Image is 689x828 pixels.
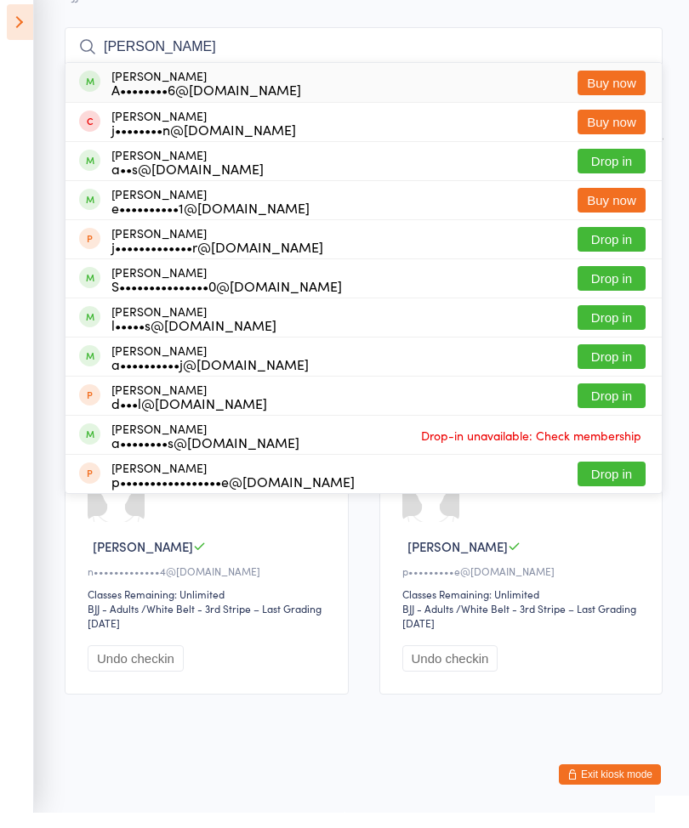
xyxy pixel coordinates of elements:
[88,579,331,593] div: n•••••••••••••4@[DOMAIN_NAME]
[578,281,646,306] button: Drop in
[111,490,355,503] div: p•••••••••••••••••e@[DOMAIN_NAME]
[578,360,646,384] button: Drop in
[65,43,663,82] input: Search
[111,84,301,111] div: [PERSON_NAME]
[559,780,661,800] button: Exit kiosk mode
[111,177,264,190] div: a••s@[DOMAIN_NAME]
[111,241,323,269] div: [PERSON_NAME]
[578,86,646,111] button: Buy now
[402,616,636,645] span: / White Belt - 3rd Stripe – Last Grading [DATE]
[402,661,498,687] button: Undo checkin
[111,202,310,230] div: [PERSON_NAME]
[578,242,646,267] button: Drop in
[88,602,331,616] div: Classes Remaining: Unlimited
[65,2,663,19] span: BJJ - Adults
[578,125,646,150] button: Buy now
[88,616,139,631] div: BJJ - Adults
[111,476,355,503] div: [PERSON_NAME]
[111,372,309,386] div: a••••••••••j@[DOMAIN_NAME]
[111,281,342,308] div: [PERSON_NAME]
[111,294,342,308] div: S•••••••••••••••0@[DOMAIN_NAME]
[402,579,646,593] div: p•••••••••e@[DOMAIN_NAME]
[578,320,646,345] button: Drop in
[93,553,193,570] span: [PERSON_NAME]
[111,255,323,269] div: j•••••••••••••r@[DOMAIN_NAME]
[407,553,508,570] span: [PERSON_NAME]
[417,438,646,463] span: Drop-in unavailable: Check membership
[111,333,276,347] div: l•••••s@[DOMAIN_NAME]
[578,477,646,502] button: Drop in
[578,399,646,423] button: Drop in
[111,216,310,230] div: e••••••••••1@[DOMAIN_NAME]
[111,138,296,151] div: j••••••••n@[DOMAIN_NAME]
[88,616,322,645] span: / White Belt - 3rd Stripe – Last Grading [DATE]
[402,616,453,631] div: BJJ - Adults
[111,398,267,425] div: [PERSON_NAME]
[111,124,296,151] div: [PERSON_NAME]
[111,451,299,464] div: a••••••••s@[DOMAIN_NAME]
[578,203,646,228] button: Buy now
[111,359,309,386] div: [PERSON_NAME]
[88,661,184,687] button: Undo checkin
[111,163,264,190] div: [PERSON_NAME]
[111,437,299,464] div: [PERSON_NAME]
[111,411,267,425] div: d•••l@[DOMAIN_NAME]
[111,320,276,347] div: [PERSON_NAME]
[402,602,646,616] div: Classes Remaining: Unlimited
[578,164,646,189] button: Drop in
[111,98,301,111] div: A••••••••6@[DOMAIN_NAME]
